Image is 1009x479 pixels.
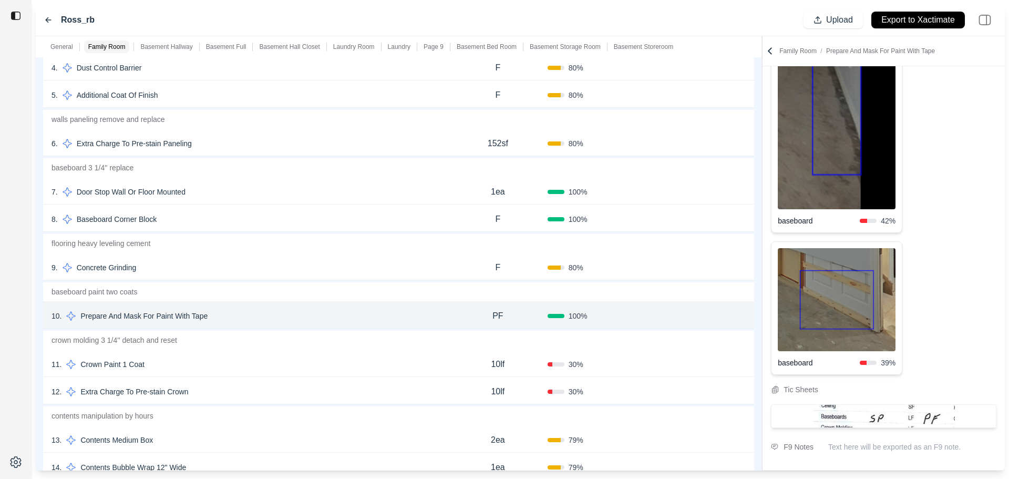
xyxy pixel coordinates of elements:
[457,43,517,51] p: Basement Bed Room
[784,441,814,453] div: F9 Notes
[206,43,246,51] p: Basement Full
[784,383,818,396] div: Tic Sheets
[76,309,212,323] p: Prepare And Mask For Paint With Tape
[569,63,583,73] span: 80 %
[569,90,583,100] span: 80 %
[569,386,583,397] span: 30 %
[778,7,895,209] img: Cropped Image
[73,136,196,151] p: Extra Charge To Pre-stain Paneling
[828,442,996,452] p: Text here will be exported as an F9 note.
[804,12,863,28] button: Upload
[140,43,192,51] p: Basement Hallway
[614,43,673,51] p: Basement Storeroom
[43,110,754,129] p: walls paneling remove and replace
[52,435,61,445] p: 13 .
[61,14,95,26] label: Ross_rb
[52,63,58,73] p: 4 .
[569,187,588,197] span: 100 %
[50,43,73,51] p: General
[333,43,375,51] p: Laundry Room
[259,43,320,51] p: Basement Hall Closet
[491,186,505,198] p: 1ea
[495,62,500,74] p: F
[43,282,754,301] p: baseboard paint two coats
[73,88,162,103] p: Additional Coat Of Finish
[88,43,126,51] p: Family Room
[491,434,505,446] p: 2ea
[826,47,935,55] span: Prepare And Mask For Paint With Tape
[43,406,754,425] p: contents manipulation by hours
[813,405,955,427] img: Cropped Image
[495,213,500,226] p: F
[52,262,58,273] p: 9 .
[76,460,190,475] p: Contents Bubble Wrap 12" Wide
[73,212,161,227] p: Baseboard Corner Block
[569,311,588,321] span: 100 %
[388,43,410,51] p: Laundry
[73,260,141,275] p: Concrete Grinding
[530,43,601,51] p: Basement Storage Room
[52,214,58,225] p: 8 .
[492,310,503,322] p: PF
[52,386,61,397] p: 12 .
[569,214,588,225] span: 100 %
[495,89,500,101] p: F
[76,384,192,399] p: Extra Charge To Pre-stain Crown
[871,12,965,28] button: Export to Xactimate
[569,262,583,273] span: 80 %
[881,14,955,26] p: Export to Xactimate
[52,359,61,370] p: 11 .
[76,357,148,372] p: Crown Paint 1 Coat
[817,47,826,55] span: /
[778,358,860,368] span: baseboard
[52,90,58,100] p: 5 .
[43,158,754,177] p: baseboard 3 1/4'' replace
[569,435,583,445] span: 79 %
[826,14,853,26] p: Upload
[778,216,860,226] span: baseboard
[569,359,583,370] span: 30 %
[491,385,504,398] p: 10lf
[771,444,778,450] img: comment
[43,331,754,350] p: crown molding 3 1/4'' detach and reset
[43,234,754,253] p: flooring heavy leveling cement
[52,311,61,321] p: 10 .
[778,248,895,351] img: Cropped Image
[491,358,504,371] p: 10lf
[495,261,500,274] p: F
[73,185,190,199] p: Door Stop Wall Or Floor Mounted
[76,433,157,447] p: Contents Medium Box
[488,137,508,150] p: 152sf
[52,187,58,197] p: 7 .
[973,8,996,32] img: right-panel.svg
[11,11,21,21] img: toggle sidebar
[52,138,58,149] p: 6 .
[779,47,935,55] p: Family Room
[73,60,146,75] p: Dust Control Barrier
[881,358,895,368] span: 39 %
[491,461,505,474] p: 1ea
[424,43,444,51] p: Page 9
[881,216,895,226] span: 42 %
[52,462,61,473] p: 14 .
[569,462,583,473] span: 79 %
[569,138,583,149] span: 80 %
